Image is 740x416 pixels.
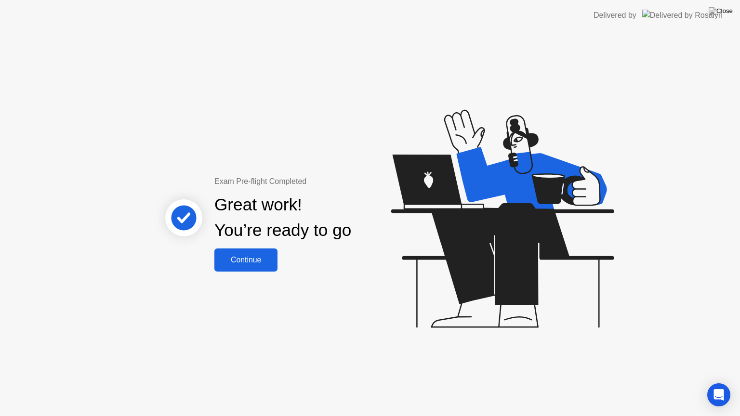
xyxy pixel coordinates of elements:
[642,10,723,21] img: Delivered by Rosalyn
[594,10,636,21] div: Delivered by
[709,7,733,15] img: Close
[214,192,351,243] div: Great work! You’re ready to go
[217,256,275,264] div: Continue
[214,176,413,187] div: Exam Pre-flight Completed
[214,248,277,272] button: Continue
[707,383,730,406] div: Open Intercom Messenger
